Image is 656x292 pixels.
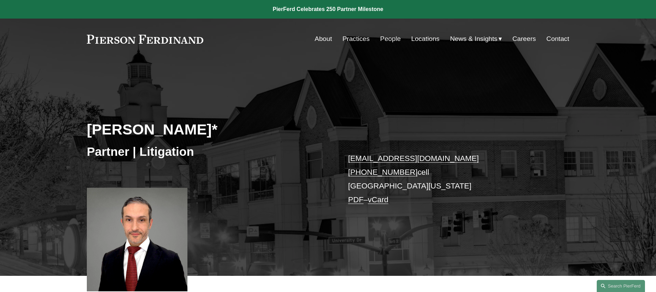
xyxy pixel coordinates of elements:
[450,32,502,45] a: folder dropdown
[87,120,328,138] h2: [PERSON_NAME]*
[87,144,328,159] h3: Partner | Litigation
[512,32,536,45] a: Careers
[348,154,479,163] a: [EMAIL_ADDRESS][DOMAIN_NAME]
[411,32,440,45] a: Locations
[348,168,418,176] a: [PHONE_NUMBER]
[450,33,498,45] span: News & Insights
[368,195,389,204] a: vCard
[348,152,549,207] p: cell [GEOGRAPHIC_DATA][US_STATE] –
[380,32,401,45] a: People
[546,32,569,45] a: Contact
[597,280,645,292] a: Search this site
[348,195,363,204] a: PDF
[342,32,370,45] a: Practices
[315,32,332,45] a: About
